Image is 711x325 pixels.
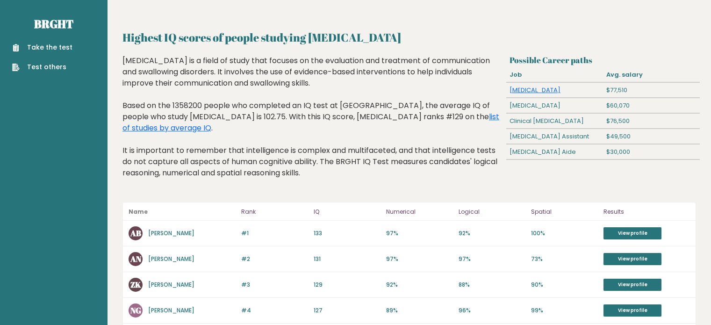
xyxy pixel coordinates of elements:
p: 99% [531,306,598,315]
div: $49,500 [603,129,700,144]
div: [MEDICAL_DATA] Aide [506,144,603,159]
p: 97% [386,229,453,238]
a: View profile [603,279,661,291]
h2: Highest IQ scores of people studying [MEDICAL_DATA] [122,29,696,46]
text: AN [130,253,142,264]
a: [PERSON_NAME] [148,281,194,289]
p: Results [603,206,690,217]
a: list of studies by average IQ [122,111,499,133]
div: [MEDICAL_DATA] is a field of study that focuses on the evaluation and treatment of communication ... [122,55,503,193]
p: #4 [241,306,308,315]
p: Logical [459,206,525,217]
p: 73% [531,255,598,263]
a: View profile [603,253,661,265]
div: $77,510 [603,83,700,98]
p: 131 [314,255,381,263]
p: #2 [241,255,308,263]
div: $60,070 [603,98,700,113]
div: $76,500 [603,114,700,129]
p: 89% [386,306,453,315]
div: Clinical [MEDICAL_DATA] [506,114,603,129]
h3: Possible Career paths [510,55,696,65]
p: 90% [531,281,598,289]
p: 97% [386,255,453,263]
p: Numerical [386,206,453,217]
p: 129 [314,281,381,289]
p: IQ [314,206,381,217]
p: 92% [386,281,453,289]
p: #1 [241,229,308,238]
p: 92% [459,229,525,238]
a: Take the test [12,43,72,52]
p: 127 [314,306,381,315]
p: 97% [459,255,525,263]
a: [PERSON_NAME] [148,306,194,314]
a: Brght [34,16,73,31]
p: 96% [459,306,525,315]
a: [PERSON_NAME] [148,255,194,263]
div: [MEDICAL_DATA] Assistant [506,129,603,144]
b: Name [129,208,148,216]
p: 88% [459,281,525,289]
text: NG [130,305,141,316]
text: AB [130,228,141,238]
p: Rank [241,206,308,217]
a: [PERSON_NAME] [148,229,194,237]
div: Avg. salary [603,67,700,82]
a: [MEDICAL_DATA] [510,86,560,94]
text: ZK [130,279,141,290]
div: Job [506,67,603,82]
p: 100% [531,229,598,238]
a: View profile [603,227,661,239]
div: $30,000 [603,144,700,159]
p: 133 [314,229,381,238]
p: #3 [241,281,308,289]
a: Test others [12,62,72,72]
p: Spatial [531,206,598,217]
div: [MEDICAL_DATA] [506,98,603,113]
a: View profile [603,304,661,317]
